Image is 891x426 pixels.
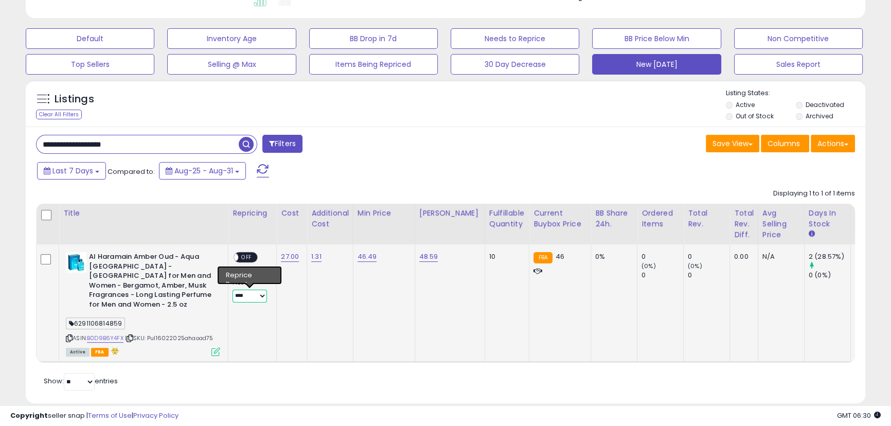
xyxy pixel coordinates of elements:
[88,411,132,420] a: Terms of Use
[641,271,683,280] div: 0
[809,271,850,280] div: 0 (0%)
[26,28,154,49] button: Default
[66,252,86,273] img: 41GCy4RESWL._SL40_.jpg
[762,252,796,261] div: N/A
[311,208,349,229] div: Additional Cost
[44,376,118,386] span: Show: entries
[26,54,154,75] button: Top Sellers
[726,88,865,98] p: Listing States:
[37,162,106,180] button: Last 7 Days
[734,252,750,261] div: 0.00
[174,166,233,176] span: Aug-25 - Aug-31
[688,271,729,280] div: 0
[533,208,586,229] div: Current Buybox Price
[734,28,863,49] button: Non Competitive
[233,279,269,303] div: Preset:
[768,138,800,149] span: Columns
[595,252,629,261] div: 0%
[167,54,296,75] button: Selling @ Max
[133,411,179,420] a: Privacy Policy
[855,262,869,270] small: (0%)
[159,162,246,180] button: Aug-25 - Aug-31
[806,100,844,109] label: Deactivated
[238,253,255,262] span: OFF
[66,317,125,329] span: 6291106814859
[10,411,48,420] strong: Copyright
[358,252,377,262] a: 46.49
[809,252,850,261] div: 2 (28.57%)
[419,208,480,219] div: [PERSON_NAME]
[762,208,800,240] div: Avg Selling Price
[533,252,553,263] small: FBA
[773,189,855,199] div: Displaying 1 to 1 of 1 items
[358,208,411,219] div: Min Price
[688,252,729,261] div: 0
[489,208,525,229] div: Fulfillable Quantity
[451,28,579,49] button: Needs to Reprice
[91,348,109,357] span: FBA
[837,411,881,420] span: 2025-09-8 06:30 GMT
[688,262,702,270] small: (0%)
[109,347,119,354] i: hazardous material
[125,334,213,342] span: | SKU: Pul16022025ahaoad75
[89,252,214,312] b: Al Haramain Amber Oud - Aqua [GEOGRAPHIC_DATA] - [GEOGRAPHIC_DATA] for Men and Women - Bergamot, ...
[281,252,299,262] a: 27.00
[309,28,438,49] button: BB Drop in 7d
[55,92,94,106] h5: Listings
[806,112,833,120] label: Archived
[167,28,296,49] button: Inventory Age
[734,208,754,240] div: Total Rev. Diff.
[736,112,773,120] label: Out of Stock
[736,100,755,109] label: Active
[688,208,725,229] div: Total Rev.
[592,54,721,75] button: New [DATE]
[489,252,521,261] div: 10
[811,135,855,152] button: Actions
[641,208,679,229] div: Ordered Items
[66,252,220,355] div: ASIN:
[419,252,438,262] a: 48.59
[108,167,155,176] span: Compared to:
[734,54,863,75] button: Sales Report
[641,252,683,261] div: 0
[233,268,269,277] div: Amazon AI
[52,166,93,176] span: Last 7 Days
[87,334,123,343] a: B0D9B6Y4FX
[281,208,302,219] div: Cost
[311,252,322,262] a: 1.31
[63,208,224,219] div: Title
[641,262,656,270] small: (0%)
[262,135,302,153] button: Filters
[36,110,82,119] div: Clear All Filters
[595,208,633,229] div: BB Share 24h.
[10,411,179,421] div: seller snap | |
[809,208,846,229] div: Days In Stock
[592,28,721,49] button: BB Price Below Min
[706,135,759,152] button: Save View
[761,135,809,152] button: Columns
[309,54,438,75] button: Items Being Repriced
[66,348,90,357] span: All listings currently available for purchase on Amazon
[555,252,564,261] span: 46
[451,54,579,75] button: 30 Day Decrease
[233,208,272,219] div: Repricing
[809,229,815,239] small: Days In Stock.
